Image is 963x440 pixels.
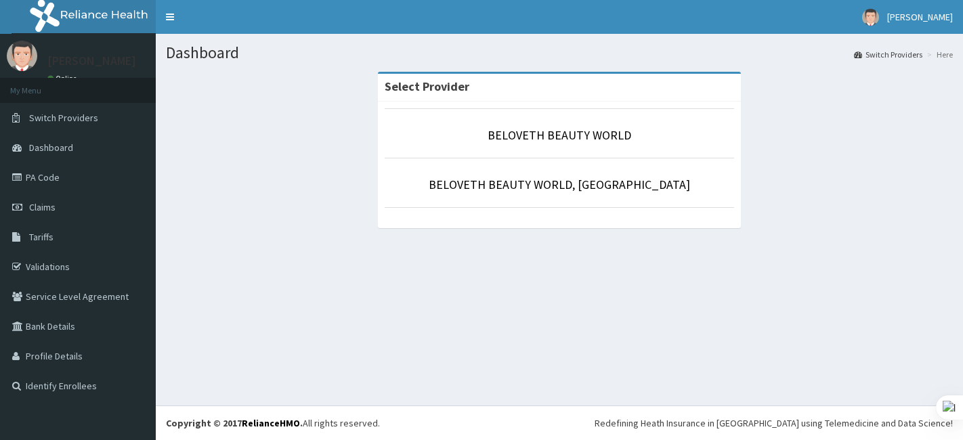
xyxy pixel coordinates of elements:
[854,49,922,60] a: Switch Providers
[488,127,631,143] a: BELOVETH BEAUTY WORLD
[156,405,963,440] footer: All rights reserved.
[242,417,300,429] a: RelianceHMO
[29,201,56,213] span: Claims
[924,49,953,60] li: Here
[385,79,469,94] strong: Select Provider
[166,44,953,62] h1: Dashboard
[29,141,73,154] span: Dashboard
[166,417,303,429] strong: Copyright © 2017 .
[887,11,953,23] span: [PERSON_NAME]
[429,177,690,192] a: BELOVETH BEAUTY WORLD, [GEOGRAPHIC_DATA]
[862,9,879,26] img: User Image
[7,41,37,71] img: User Image
[29,231,53,243] span: Tariffs
[595,416,953,430] div: Redefining Heath Insurance in [GEOGRAPHIC_DATA] using Telemedicine and Data Science!
[47,55,136,67] p: [PERSON_NAME]
[47,74,80,83] a: Online
[29,112,98,124] span: Switch Providers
